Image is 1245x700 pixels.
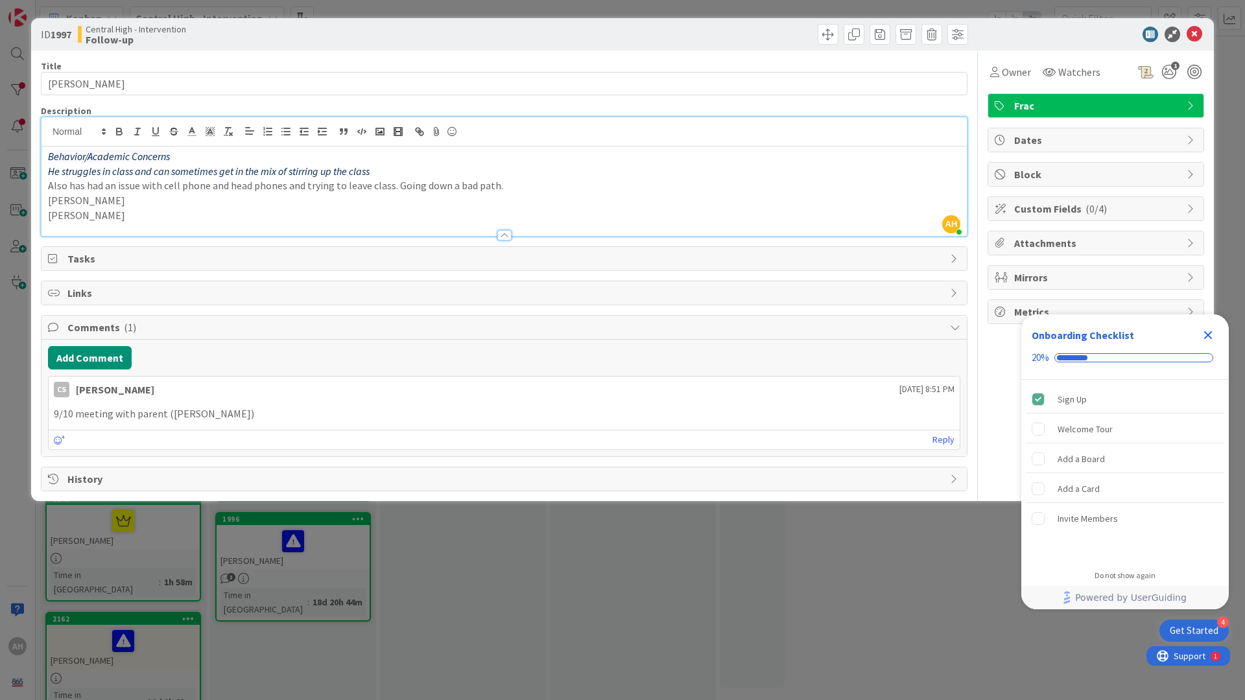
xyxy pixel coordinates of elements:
[51,28,71,41] b: 1997
[54,406,954,421] p: 9/10 meeting with parent ([PERSON_NAME])
[942,215,960,233] span: AH
[1058,64,1100,80] span: Watchers
[41,72,967,95] input: type card name here...
[1032,352,1049,364] div: 20%
[124,321,136,334] span: ( 1 )
[41,105,91,117] span: Description
[86,34,186,45] b: Follow-up
[48,346,132,369] button: Add Comment
[1021,586,1229,609] div: Footer
[48,178,960,193] p: Also has had an issue with cell phone and head phones and trying to leave class. Going down a bad...
[1170,624,1218,637] div: Get Started
[1026,504,1224,533] div: Invite Members is incomplete.
[67,251,943,266] span: Tasks
[76,382,154,397] div: [PERSON_NAME]
[899,382,954,396] span: [DATE] 8:51 PM
[27,2,59,17] span: Support
[48,165,370,178] em: He struggles in class and can sometimes get in the mix of stirring up the class
[67,471,943,487] span: History
[1058,391,1087,407] div: Sign Up
[1198,325,1218,345] div: Close Checklist
[67,5,71,16] div: 1
[1085,202,1107,215] span: ( 0/4 )
[67,285,943,301] span: Links
[1058,481,1100,496] div: Add a Card
[41,60,62,72] label: Title
[1014,304,1180,320] span: Metrics
[1014,167,1180,182] span: Block
[1021,314,1229,609] div: Checklist Container
[1095,570,1156,581] div: Do not show again
[1058,511,1118,526] div: Invite Members
[1075,590,1187,605] span: Powered by UserGuiding
[1021,380,1229,562] div: Checklist items
[1058,451,1105,467] div: Add a Board
[1014,235,1180,251] span: Attachments
[1014,201,1180,216] span: Custom Fields
[67,320,943,335] span: Comments
[932,432,954,448] a: Reply
[1028,586,1222,609] a: Powered by UserGuiding
[1032,352,1218,364] div: Checklist progress: 20%
[1002,64,1031,80] span: Owner
[1014,98,1180,113] span: Frac
[41,27,71,42] span: ID
[1171,62,1180,70] span: 1
[1159,620,1229,642] div: Open Get Started checklist, remaining modules: 4
[48,150,170,163] em: Behavior/Academic Concerns
[1032,327,1134,343] div: Onboarding Checklist
[1026,474,1224,503] div: Add a Card is incomplete.
[1014,132,1180,148] span: Dates
[1058,421,1113,437] div: Welcome Tour
[1217,616,1229,628] div: 4
[48,193,960,208] p: [PERSON_NAME]
[86,24,186,34] span: Central High - Intervention
[1026,385,1224,414] div: Sign Up is complete.
[48,208,960,223] p: [PERSON_NAME]
[54,382,69,397] div: CS
[1014,270,1180,285] span: Mirrors
[1026,415,1224,443] div: Welcome Tour is incomplete.
[1026,445,1224,473] div: Add a Board is incomplete.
